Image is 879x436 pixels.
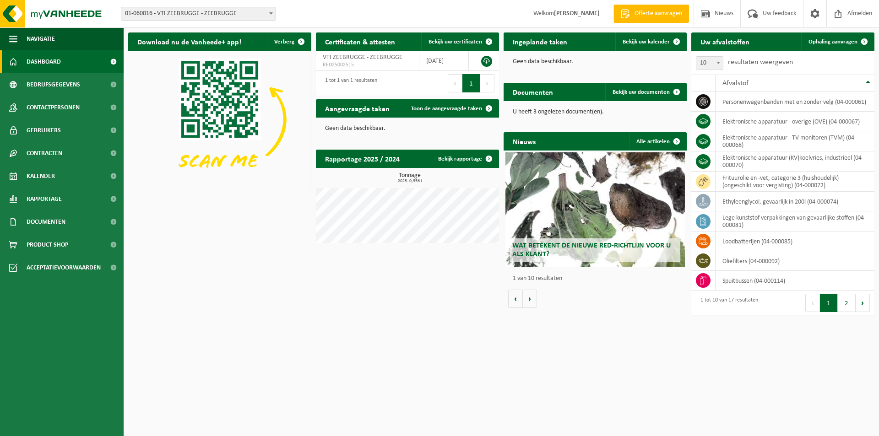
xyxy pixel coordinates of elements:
[505,152,685,267] a: Wat betekent de nieuwe RED-richtlijn voor u als klant?
[462,74,480,92] button: 1
[320,73,377,93] div: 1 tot 1 van 1 resultaten
[513,59,678,65] p: Geen data beschikbaar.
[801,32,874,51] a: Ophaling aanvragen
[691,32,759,50] h2: Uw afvalstoffen
[27,50,61,73] span: Dashboard
[274,39,294,45] span: Verberg
[615,32,686,51] a: Bekijk uw kalender
[504,132,545,150] h2: Nieuws
[267,32,310,51] button: Verberg
[429,39,482,45] span: Bekijk uw certificaten
[504,83,562,101] h2: Documenten
[27,119,61,142] span: Gebruikers
[805,294,820,312] button: Previous
[27,188,62,210] span: Rapportage
[716,271,874,291] td: spuitbussen (04-000114)
[512,242,671,258] span: Wat betekent de nieuwe RED-richtlijn voor u als klant?
[128,51,311,188] img: Download de VHEPlus App
[820,294,838,312] button: 1
[411,106,482,112] span: Toon de aangevraagde taken
[27,233,68,256] span: Product Shop
[323,61,412,69] span: RED25002515
[716,251,874,271] td: oliefilters (04-000092)
[696,293,758,313] div: 1 tot 10 van 17 resultaten
[419,51,469,71] td: [DATE]
[27,27,55,50] span: Navigatie
[716,151,874,172] td: elektronische apparatuur (KV)koelvries, industrieel (04-000070)
[421,32,498,51] a: Bekijk uw certificaten
[27,73,80,96] span: Bedrijfsgegevens
[716,92,874,112] td: personenwagenbanden met en zonder velg (04-000061)
[716,231,874,251] td: loodbatterijen (04-000085)
[722,80,749,87] span: Afvalstof
[716,211,874,231] td: lege kunststof verpakkingen van gevaarlijke stoffen (04-000081)
[27,210,65,233] span: Documenten
[728,59,793,66] label: resultaten weergeven
[629,132,686,151] a: Alle artikelen
[508,290,523,308] button: Vorige
[448,74,462,92] button: Previous
[856,294,870,312] button: Next
[325,125,490,132] p: Geen data beschikbaar.
[121,7,276,21] span: 01-060016 - VTI ZEEBRUGGE - ZEEBRUGGE
[27,142,62,165] span: Contracten
[404,99,498,118] a: Toon de aangevraagde taken
[716,131,874,151] td: elektronische apparatuur - TV-monitoren (TVM) (04-000068)
[716,192,874,211] td: ethyleenglycol, gevaarlijk in 200l (04-000074)
[27,96,80,119] span: Contactpersonen
[513,109,678,115] p: U heeft 3 ongelezen document(en).
[838,294,856,312] button: 2
[808,39,857,45] span: Ophaling aanvragen
[513,275,682,282] p: 1 van 10 resultaten
[696,56,723,70] span: 10
[320,179,499,183] span: 2025: 0,356 t
[320,172,499,183] h3: Tonnage
[605,83,686,101] a: Bekijk uw documenten
[121,7,276,20] span: 01-060016 - VTI ZEEBRUGGE - ZEEBRUGGE
[632,9,684,18] span: Offerte aanvragen
[316,99,399,117] h2: Aangevraagde taken
[716,172,874,192] td: frituurolie en -vet, categorie 3 (huishoudelijk) (ongeschikt voor vergisting) (04-000072)
[554,10,600,17] strong: [PERSON_NAME]
[613,89,670,95] span: Bekijk uw documenten
[716,112,874,131] td: elektronische apparatuur - overige (OVE) (04-000067)
[613,5,689,23] a: Offerte aanvragen
[316,150,409,167] h2: Rapportage 2025 / 2024
[431,150,498,168] a: Bekijk rapportage
[316,32,404,50] h2: Certificaten & attesten
[523,290,537,308] button: Volgende
[480,74,494,92] button: Next
[128,32,250,50] h2: Download nu de Vanheede+ app!
[27,256,101,279] span: Acceptatievoorwaarden
[504,32,576,50] h2: Ingeplande taken
[323,54,402,61] span: VTI ZEEBRUGGE - ZEEBRUGGE
[696,57,723,70] span: 10
[623,39,670,45] span: Bekijk uw kalender
[27,165,55,188] span: Kalender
